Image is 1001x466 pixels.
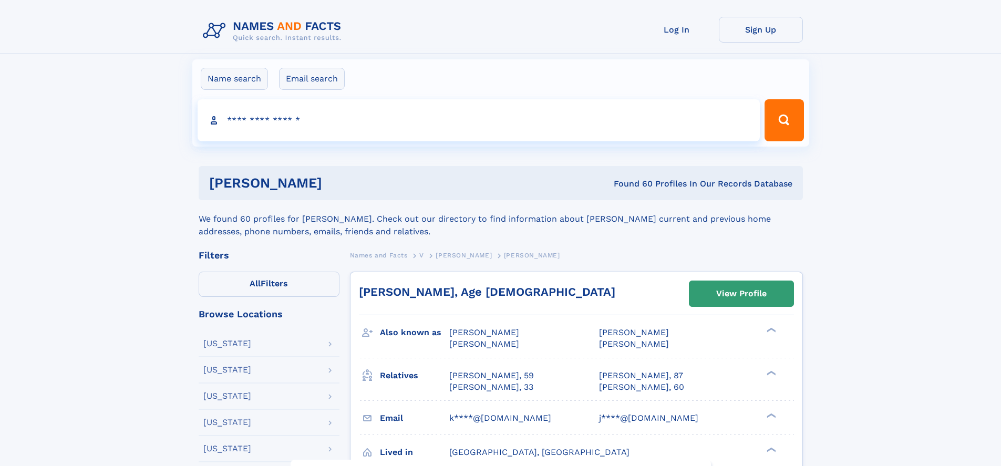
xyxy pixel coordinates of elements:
[209,177,468,190] h1: [PERSON_NAME]
[689,281,793,306] a: View Profile
[203,366,251,374] div: [US_STATE]
[719,17,803,43] a: Sign Up
[419,248,424,262] a: V
[449,339,519,349] span: [PERSON_NAME]
[635,17,719,43] a: Log In
[199,251,339,260] div: Filters
[380,443,449,461] h3: Lived in
[436,252,492,259] span: [PERSON_NAME]
[764,446,777,453] div: ❯
[380,324,449,341] h3: Also known as
[380,409,449,427] h3: Email
[449,447,630,457] span: [GEOGRAPHIC_DATA], [GEOGRAPHIC_DATA]
[449,381,533,393] a: [PERSON_NAME], 33
[764,327,777,334] div: ❯
[198,99,760,141] input: search input
[504,252,560,259] span: [PERSON_NAME]
[350,248,408,262] a: Names and Facts
[203,339,251,348] div: [US_STATE]
[765,99,803,141] button: Search Button
[250,278,261,288] span: All
[764,412,777,419] div: ❯
[449,370,534,381] a: [PERSON_NAME], 59
[599,381,684,393] a: [PERSON_NAME], 60
[599,370,683,381] a: [PERSON_NAME], 87
[380,367,449,385] h3: Relatives
[419,252,424,259] span: V
[764,369,777,376] div: ❯
[199,200,803,238] div: We found 60 profiles for [PERSON_NAME]. Check out our directory to find information about [PERSON...
[436,248,492,262] a: [PERSON_NAME]
[203,392,251,400] div: [US_STATE]
[203,444,251,453] div: [US_STATE]
[716,282,767,306] div: View Profile
[199,272,339,297] label: Filters
[279,68,345,90] label: Email search
[199,309,339,319] div: Browse Locations
[199,17,350,45] img: Logo Names and Facts
[449,327,519,337] span: [PERSON_NAME]
[599,327,669,337] span: [PERSON_NAME]
[599,339,669,349] span: [PERSON_NAME]
[359,285,615,298] a: [PERSON_NAME], Age [DEMOGRAPHIC_DATA]
[203,418,251,427] div: [US_STATE]
[468,178,792,190] div: Found 60 Profiles In Our Records Database
[201,68,268,90] label: Name search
